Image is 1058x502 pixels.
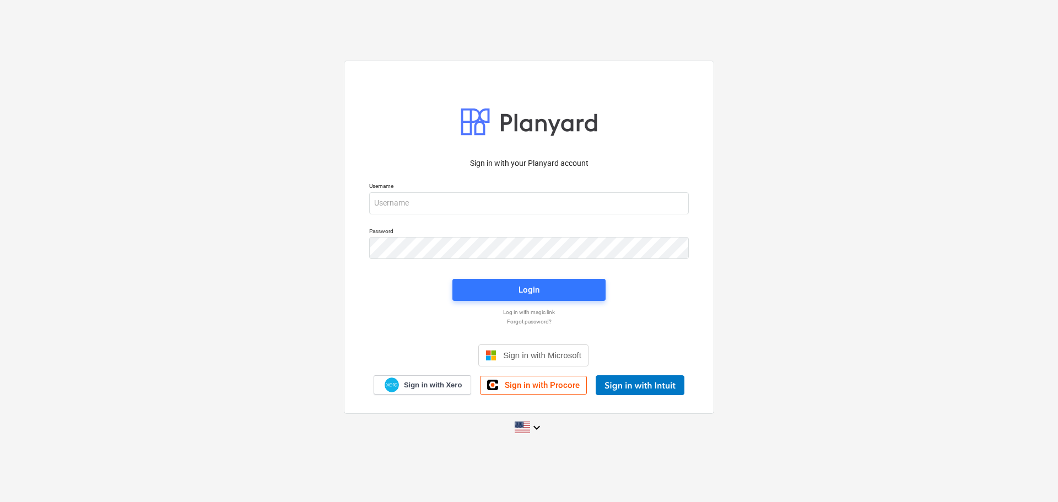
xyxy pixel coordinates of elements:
div: Login [519,283,539,297]
input: Username [369,192,689,214]
a: Sign in with Procore [480,376,587,395]
button: Login [452,279,606,301]
p: Username [369,182,689,192]
i: keyboard_arrow_down [530,421,543,434]
a: Forgot password? [364,318,694,325]
span: Sign in with Xero [404,380,462,390]
a: Log in with magic link [364,309,694,316]
img: Xero logo [385,377,399,392]
span: Sign in with Procore [505,380,580,390]
a: Sign in with Xero [374,375,472,395]
span: Sign in with Microsoft [503,350,581,360]
img: Microsoft logo [485,350,496,361]
p: Password [369,228,689,237]
p: Sign in with your Planyard account [369,158,689,169]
